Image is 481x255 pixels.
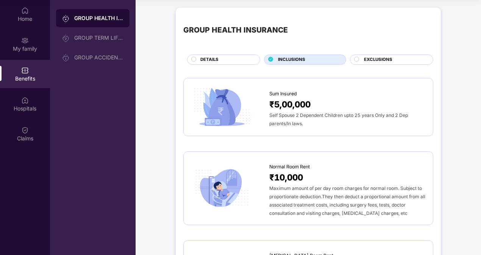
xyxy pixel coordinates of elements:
div: GROUP ACCIDENTAL INSURANCE [74,54,123,61]
img: svg+xml;base64,PHN2ZyB3aWR0aD0iMjAiIGhlaWdodD0iMjAiIHZpZXdCb3g9IjAgMCAyMCAyMCIgZmlsbD0ibm9uZSIgeG... [21,37,29,44]
img: svg+xml;base64,PHN2ZyBpZD0iSG9zcGl0YWxzIiB4bWxucz0iaHR0cDovL3d3dy53My5vcmcvMjAwMC9zdmciIHdpZHRoPS... [21,96,29,104]
span: ₹5,00,000 [269,98,311,111]
div: GROUP TERM LIFE INSURANCE [74,35,123,41]
span: Self Spouse 2 Dependent Children upto 25 years Only and 2 Dep parents/In laws. [269,112,408,126]
img: svg+xml;base64,PHN2ZyBpZD0iQ2xhaW0iIHhtbG5zPSJodHRwOi8vd3d3LnczLm9yZy8yMDAwL3N2ZyIgd2lkdGg9IjIwIi... [21,126,29,134]
img: svg+xml;base64,PHN2ZyB3aWR0aD0iMjAiIGhlaWdodD0iMjAiIHZpZXdCb3g9IjAgMCAyMCAyMCIgZmlsbD0ibm9uZSIgeG... [62,34,70,42]
span: INCLUSIONS [278,56,305,63]
span: Maximum amount of per day room charges for normal room. Subject to proportionate deduction.They t... [269,185,425,216]
span: ₹10,000 [269,171,303,184]
span: EXCLUSIONS [364,56,392,63]
img: svg+xml;base64,PHN2ZyB3aWR0aD0iMjAiIGhlaWdodD0iMjAiIHZpZXdCb3g9IjAgMCAyMCAyMCIgZmlsbD0ibm9uZSIgeG... [62,15,70,22]
img: icon [191,167,253,210]
span: Sum Insured [269,90,297,98]
img: svg+xml;base64,PHN2ZyBpZD0iQmVuZWZpdHMiIHhtbG5zPSJodHRwOi8vd3d3LnczLm9yZy8yMDAwL3N2ZyIgd2lkdGg9Ij... [21,67,29,74]
div: GROUP HEALTH INSURANCE [74,14,123,22]
div: GROUP HEALTH INSURANCE [183,24,288,36]
img: svg+xml;base64,PHN2ZyB3aWR0aD0iMjAiIGhlaWdodD0iMjAiIHZpZXdCb3g9IjAgMCAyMCAyMCIgZmlsbD0ibm9uZSIgeG... [62,54,70,62]
span: DETAILS [200,56,219,63]
img: svg+xml;base64,PHN2ZyBpZD0iSG9tZSIgeG1sbnM9Imh0dHA6Ly93d3cudzMub3JnLzIwMDAvc3ZnIiB3aWR0aD0iMjAiIG... [21,7,29,14]
img: icon [191,86,253,129]
span: Normal Room Rent [269,163,310,171]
